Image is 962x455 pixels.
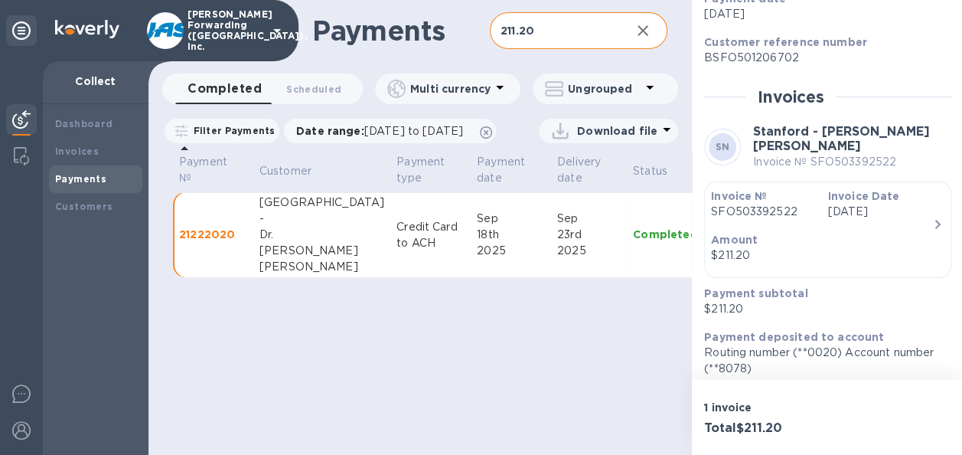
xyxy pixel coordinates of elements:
[6,15,37,46] div: Unpin categories
[188,9,264,52] p: [PERSON_NAME] Forwarding ([GEOGRAPHIC_DATA]), Inc.
[55,173,106,185] b: Payments
[704,301,939,317] p: $211.20
[179,154,247,186] span: Payment №
[55,201,113,212] b: Customers
[55,20,119,38] img: Logo
[704,6,939,22] p: [DATE]
[179,227,247,242] p: 21222020
[704,400,821,415] p: 1 invoice
[259,243,384,259] div: [PERSON_NAME]
[188,78,262,100] span: Completed
[633,227,697,242] p: Completed
[704,50,939,66] p: BSFO501206702
[55,146,99,157] b: Invoices
[557,154,621,186] span: Delivery date
[557,154,601,186] p: Delivery date
[259,211,384,227] div: -
[312,15,490,47] h1: Payments
[704,421,821,436] h3: Total $211.20
[259,163,311,179] p: Customer
[284,119,496,143] div: Date range:[DATE] to [DATE]
[753,124,930,153] b: Stanford - [PERSON_NAME] [PERSON_NAME]
[758,87,824,106] h2: Invoices
[477,227,545,243] div: 18th
[55,74,136,89] p: Collect
[711,204,815,220] p: SFO503392522
[704,36,867,48] b: Customer reference number
[477,211,545,227] div: Sep
[704,331,884,343] b: Payment deposited to account
[568,81,641,97] p: Ungrouped
[477,154,545,186] span: Payment date
[259,163,331,179] span: Customer
[711,234,758,246] b: Amount
[704,287,807,300] b: Payment subtotal
[396,154,465,186] span: Payment type
[557,243,621,259] div: 2025
[364,125,463,137] span: [DATE] to [DATE]
[753,154,951,170] p: Invoice № SFO503392522
[704,182,951,278] button: Invoice №SFO503392522Invoice Date[DATE]Amount$211.20
[55,118,113,129] b: Dashboard
[477,243,545,259] div: 2025
[716,141,730,152] b: SN
[633,163,687,179] span: Status
[259,195,384,211] div: [GEOGRAPHIC_DATA]
[286,81,341,97] span: Scheduled
[410,81,491,97] p: Multi currency
[704,345,939,377] p: Routing number (**0020) Account number (**8078)
[396,219,465,251] p: Credit Card to ACH
[188,124,275,137] p: Filter Payments
[827,190,899,202] b: Invoice Date
[557,227,621,243] div: 23rd
[259,259,384,275] div: [PERSON_NAME]
[577,123,657,139] p: Download file
[557,211,621,227] div: Sep
[827,204,931,220] p: [DATE]
[711,247,932,264] div: $211.20
[711,190,767,202] b: Invoice №
[477,154,525,186] p: Payment date
[633,163,667,179] p: Status
[259,227,384,243] div: Dr.
[296,123,471,139] p: Date range :
[179,154,227,186] p: Payment №
[396,154,445,186] p: Payment type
